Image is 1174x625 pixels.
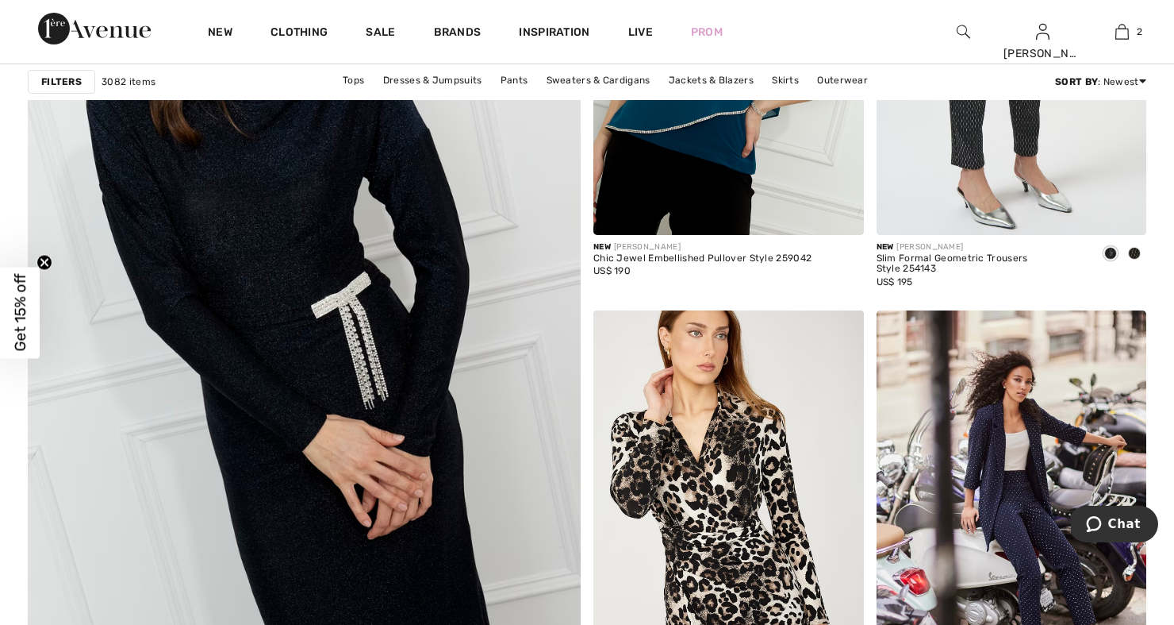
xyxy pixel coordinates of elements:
[434,25,481,42] a: Brands
[1122,241,1146,268] div: Black/Gold
[877,276,913,287] span: US$ 195
[102,75,155,89] span: 3082 items
[493,70,536,91] a: Pants
[1055,75,1146,89] div: : Newest
[1115,22,1129,41] img: My Bag
[691,24,723,41] a: Prom
[335,70,372,91] a: Tops
[877,241,1087,253] div: [PERSON_NAME]
[375,70,490,91] a: Dresses & Jumpsuits
[877,253,1087,276] div: Slim Formal Geometric Trousers Style 254143
[809,70,876,91] a: Outerwear
[38,13,151,44] img: 1ère Avenue
[366,25,395,42] a: Sale
[877,242,894,252] span: New
[1083,22,1161,41] a: 2
[593,265,631,276] span: US$ 190
[208,25,232,42] a: New
[41,75,82,89] strong: Filters
[1036,24,1049,39] a: Sign In
[1003,45,1081,62] div: [PERSON_NAME]
[270,25,328,42] a: Clothing
[593,242,611,252] span: New
[593,241,811,253] div: [PERSON_NAME]
[539,70,658,91] a: Sweaters & Cardigans
[957,22,970,41] img: search the website
[764,70,807,91] a: Skirts
[1071,506,1158,546] iframe: Opens a widget where you can chat to one of our agents
[628,24,653,41] a: Live
[519,25,589,42] span: Inspiration
[1055,76,1098,87] strong: Sort By
[36,254,52,270] button: Close teaser
[1099,241,1122,268] div: Black/Silver
[11,274,29,352] span: Get 15% off
[1036,22,1049,41] img: My Info
[661,70,762,91] a: Jackets & Blazers
[593,253,811,264] div: Chic Jewel Embellished Pullover Style 259042
[1137,25,1142,39] span: 2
